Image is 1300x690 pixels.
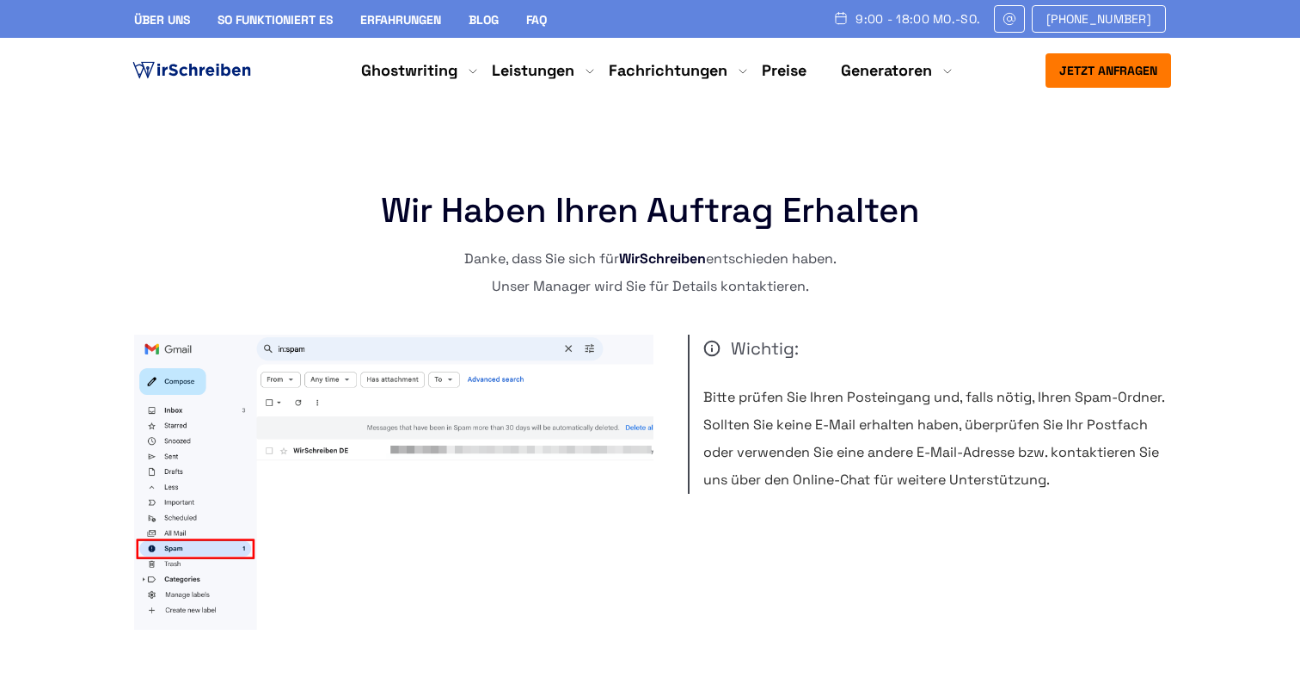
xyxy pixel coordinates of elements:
[134,12,190,28] a: Über uns
[833,11,849,25] img: Schedule
[1002,12,1017,26] img: Email
[1046,53,1171,88] button: Jetzt anfragen
[703,384,1166,494] p: Bitte prüfen Sie Ihren Posteingang und, falls nötig, Ihren Spam-Ordner. Sollten Sie keine E-Mail ...
[492,60,574,81] a: Leistungen
[841,60,932,81] a: Generatoren
[703,335,1166,362] span: Wichtig:
[134,335,653,631] img: thanks
[855,12,980,26] span: 9:00 - 18:00 Mo.-So.
[526,12,547,28] a: FAQ
[360,12,441,28] a: Erfahrungen
[619,250,706,268] strong: WirSchreiben
[134,194,1166,228] h1: Wir haben Ihren Auftrag erhalten
[134,273,1166,300] p: Unser Manager wird Sie für Details kontaktieren.
[129,58,254,83] img: logo ghostwriter-österreich
[361,60,457,81] a: Ghostwriting
[609,60,727,81] a: Fachrichtungen
[218,12,333,28] a: So funktioniert es
[469,12,499,28] a: Blog
[762,60,806,80] a: Preise
[1032,5,1166,33] a: [PHONE_NUMBER]
[1046,12,1151,26] span: [PHONE_NUMBER]
[134,245,1166,273] p: Danke, dass Sie sich für entschieden haben.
